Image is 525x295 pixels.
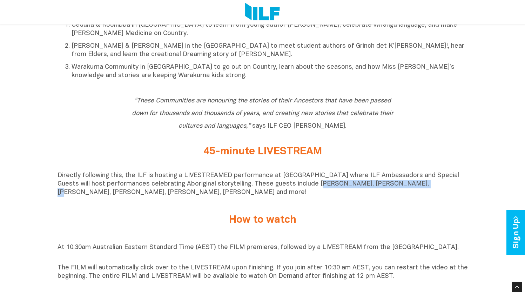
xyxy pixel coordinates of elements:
[512,282,522,292] div: Scroll Back to Top
[131,146,394,157] h2: 45-minute LIVESTREAM
[132,98,393,129] i: “These Communities are honouring the stories of their Ancestors that have been passed down for th...
[72,42,468,59] p: [PERSON_NAME] & [PERSON_NAME] in the [GEOGRAPHIC_DATA] to meet student authors of Grinch det K’[P...
[58,264,468,281] p: The FILM will automatically click over to the LIVESTREAM upon finishing. If you join after 10:30 ...
[245,3,280,22] img: Logo
[58,172,468,197] p: Directly following this, the ILF is hosting a LIVESTREAMED performance at [GEOGRAPHIC_DATA] where...
[132,98,393,129] span: says ILF CEO [PERSON_NAME].
[58,243,468,260] p: At 10.30am Australian Eastern Standard Time (AEST) the FILM premieres, followed by a LIVESTREAM f...
[72,21,468,38] p: Ceduna & Koonibba in [GEOGRAPHIC_DATA] to learn from young author [PERSON_NAME], celebrate Wirang...
[72,63,468,80] p: Warakurna Community in [GEOGRAPHIC_DATA] to go out on Country, learn about the seasons, and how M...
[131,214,394,226] h2: How to watch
